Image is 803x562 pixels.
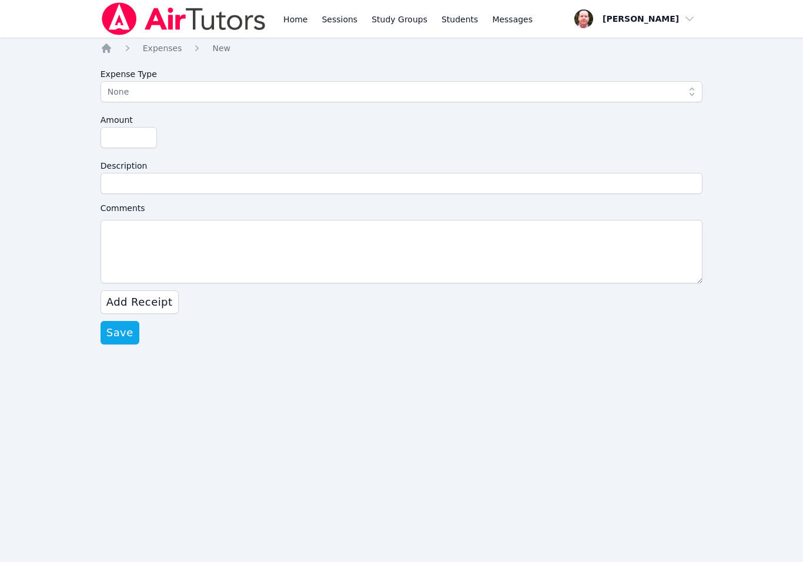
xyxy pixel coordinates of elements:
nav: Breadcrumb [101,42,703,54]
span: Save [106,325,133,341]
span: Add Receipt [106,294,173,310]
a: Expenses [143,42,182,54]
a: New [212,42,230,54]
span: Expenses [143,44,182,53]
button: None [101,81,703,102]
button: Save [101,321,139,344]
label: Amount [101,109,703,127]
label: Expense Type [101,63,703,81]
img: Air Tutors [101,2,267,35]
span: New [212,44,230,53]
button: Add Receipt [101,290,179,314]
span: None [108,87,129,96]
label: Description [101,155,703,173]
span: Messages [492,14,533,25]
label: Comments [101,201,703,215]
